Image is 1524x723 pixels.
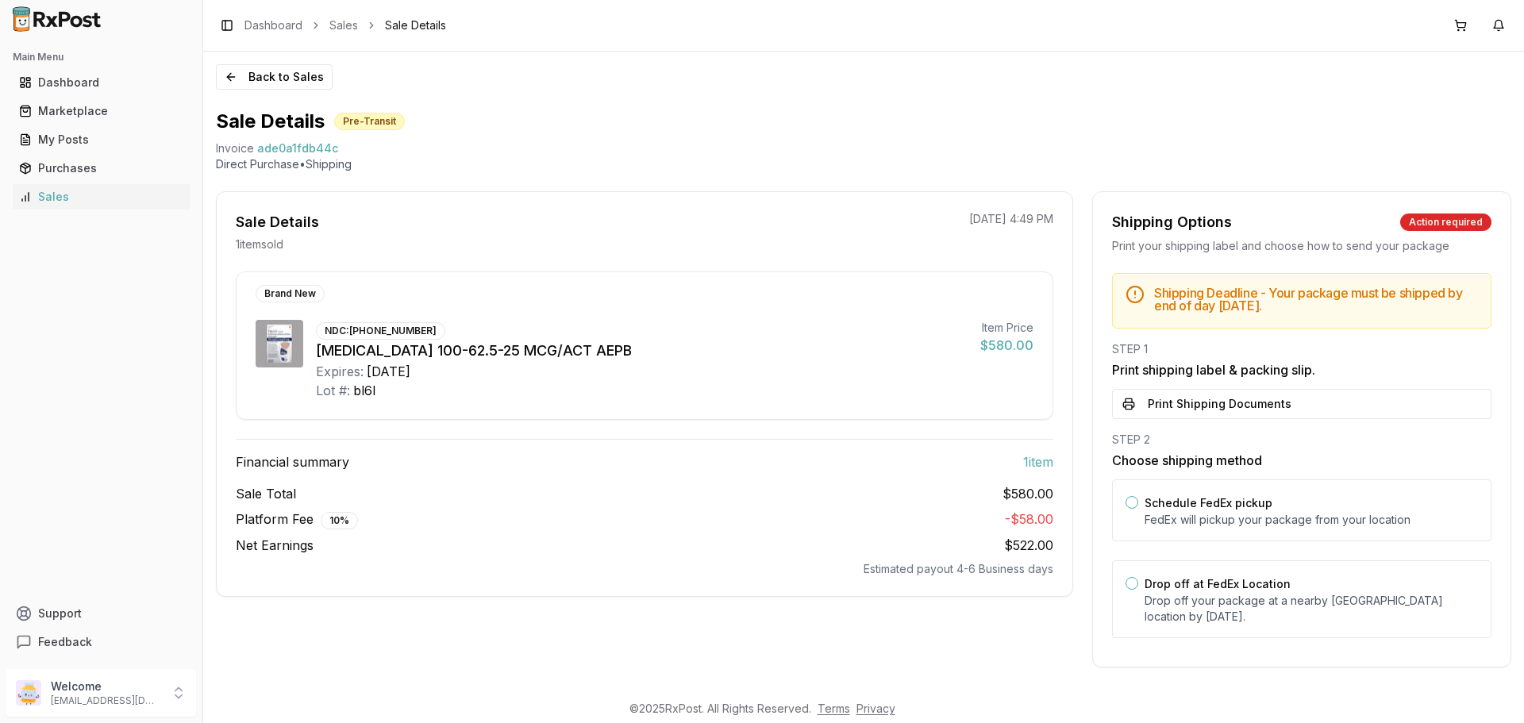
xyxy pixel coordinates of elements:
[13,125,190,154] a: My Posts
[1112,360,1491,379] h3: Print shipping label & packing slip.
[19,75,183,90] div: Dashboard
[236,237,283,252] p: 1 item sold
[1154,287,1478,312] h5: Shipping Deadline - Your package must be shipped by end of day [DATE] .
[367,362,410,381] div: [DATE]
[1112,211,1232,233] div: Shipping Options
[969,211,1053,227] p: [DATE] 4:49 PM
[13,97,190,125] a: Marketplace
[13,51,190,63] h2: Main Menu
[244,17,302,33] a: Dashboard
[1005,511,1053,527] span: - $58.00
[353,381,375,400] div: bl6l
[19,189,183,205] div: Sales
[236,510,358,529] span: Platform Fee
[257,140,338,156] span: ade0a1fdb44c
[216,64,333,90] button: Back to Sales
[980,336,1033,355] div: $580.00
[236,536,314,555] span: Net Earnings
[256,320,303,367] img: Trelegy Ellipta 100-62.5-25 MCG/ACT AEPB
[19,132,183,148] div: My Posts
[1145,512,1478,528] p: FedEx will pickup your package from your location
[316,381,350,400] div: Lot #:
[321,512,358,529] div: 10 %
[385,17,446,33] span: Sale Details
[6,98,196,124] button: Marketplace
[6,156,196,181] button: Purchases
[980,320,1033,336] div: Item Price
[6,184,196,210] button: Sales
[316,322,445,340] div: NDC: [PHONE_NUMBER]
[334,113,405,130] div: Pre-Transit
[19,160,183,176] div: Purchases
[1145,593,1478,625] p: Drop off your package at a nearby [GEOGRAPHIC_DATA] location by [DATE] .
[6,6,108,32] img: RxPost Logo
[236,484,296,503] span: Sale Total
[316,362,364,381] div: Expires:
[1003,484,1053,503] span: $580.00
[1112,432,1491,448] div: STEP 2
[216,109,325,134] h1: Sale Details
[1400,213,1491,231] div: Action required
[51,694,161,707] p: [EMAIL_ADDRESS][DOMAIN_NAME]
[6,628,196,656] button: Feedback
[1112,389,1491,419] button: Print Shipping Documents
[216,140,254,156] div: Invoice
[13,154,190,183] a: Purchases
[316,340,968,362] div: [MEDICAL_DATA] 100-62.5-25 MCG/ACT AEPB
[6,599,196,628] button: Support
[16,680,41,706] img: User avatar
[13,68,190,97] a: Dashboard
[856,702,895,715] a: Privacy
[1145,577,1291,590] label: Drop off at FedEx Location
[1145,496,1272,510] label: Schedule FedEx pickup
[1112,238,1491,254] div: Print your shipping label and choose how to send your package
[13,183,190,211] a: Sales
[51,679,161,694] p: Welcome
[244,17,446,33] nav: breadcrumb
[1023,452,1053,471] span: 1 item
[236,452,349,471] span: Financial summary
[38,634,92,650] span: Feedback
[1004,537,1053,553] span: $522.00
[216,156,1511,172] p: Direct Purchase • Shipping
[256,285,325,302] div: Brand New
[818,702,850,715] a: Terms
[6,127,196,152] button: My Posts
[1112,341,1491,357] div: STEP 1
[329,17,358,33] a: Sales
[236,211,319,233] div: Sale Details
[19,103,183,119] div: Marketplace
[6,70,196,95] button: Dashboard
[236,561,1053,577] div: Estimated payout 4-6 Business days
[1112,451,1491,470] h3: Choose shipping method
